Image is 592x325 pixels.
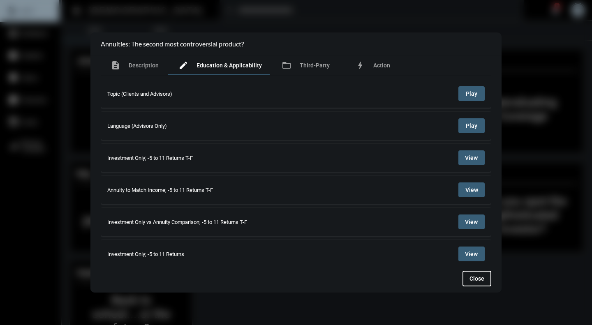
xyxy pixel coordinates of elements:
span: Education & Applicability [197,62,262,69]
button: View [458,214,485,229]
mat-icon: edit [178,60,188,70]
mat-icon: folder_open [282,60,291,70]
span: View [465,219,478,225]
span: View [465,154,478,161]
button: View [458,247,485,261]
span: View [465,251,478,257]
mat-icon: bolt [355,60,365,70]
div: Language (Advisors Only) [107,123,264,129]
span: Action [373,62,390,69]
mat-icon: description [111,60,120,70]
button: View [458,150,485,165]
button: Play [458,86,485,101]
span: Play [466,122,477,129]
h2: Annuities: The second most controversial product? [101,40,244,48]
button: Close [462,271,491,286]
span: Close [469,275,484,282]
div: Investment Only vs Annuity Comparison; -5 to 11 Returns T-F [107,219,317,225]
button: View [458,182,485,197]
div: Topic (Clients and Advisors) [107,91,268,97]
span: View [465,187,478,193]
div: Investment Only; -5 to 11 Returns T-F [107,155,281,161]
span: Description [129,62,159,69]
span: Third-Party [300,62,330,69]
div: Annuity to Match Income; -5 to 11 Returns T-F [107,187,295,193]
div: Investment Only; -5 to 11 Returns [107,251,275,257]
span: Play [466,90,477,97]
button: Play [458,118,485,133]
